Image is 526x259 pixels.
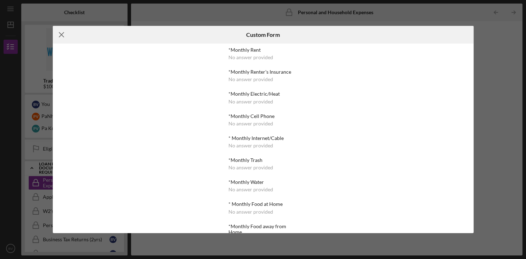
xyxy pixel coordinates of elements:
div: *Monthly Renter's Insurance [228,69,298,75]
div: * Monthly Food at Home [228,201,298,207]
div: No answer provided [228,77,273,82]
div: No answer provided [228,209,273,215]
div: No answer provided [228,143,273,148]
h6: Custom Form [246,32,280,38]
div: No answer provided [228,121,273,126]
div: *Monthly Cell Phone [228,113,298,119]
div: No answer provided [228,187,273,192]
div: *Monthly Rent [228,47,298,53]
div: No answer provided [228,55,273,60]
div: *Monthly Electric/Heat [228,91,298,97]
div: * Monthly Internet/Cable [228,135,298,141]
div: *Monthly Water [228,179,298,185]
div: No answer provided [228,165,273,170]
div: No answer provided [228,99,273,105]
div: *Monthly Food away from Home [228,224,298,235]
div: *Monthly Trash [228,157,298,163]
